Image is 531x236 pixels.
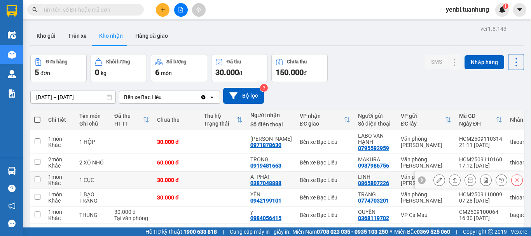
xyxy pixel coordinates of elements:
[304,70,307,76] span: đ
[455,110,506,130] th: Toggle SortBy
[40,70,50,76] span: đơn
[157,139,196,145] div: 30.000 đ
[456,227,457,236] span: |
[358,163,389,169] div: 0987986756
[459,209,502,215] div: CM2509100064
[260,84,268,92] sup: 3
[459,136,502,142] div: HCM2509110314
[401,156,451,169] div: Văn phòng [PERSON_NAME]
[48,156,72,163] div: 2 món
[227,59,241,65] div: Đã thu
[300,121,344,127] div: ĐC giao
[8,220,16,227] span: message
[250,156,292,163] div: TRỌNG KHANG
[513,3,526,17] button: caret-down
[95,68,99,77] span: 0
[358,198,389,204] div: 0774703201
[440,5,495,14] span: yenbl.tuanhung
[459,163,502,169] div: 17:12 [DATE]
[358,121,393,127] div: Số điện thoại
[7,5,17,17] img: logo-vxr
[48,136,72,142] div: 1 món
[192,3,206,17] button: aim
[43,5,134,14] input: Tìm tên, số ĐT hoặc mã đơn
[250,180,281,186] div: 0387048888
[62,26,93,45] button: Trên xe
[300,139,350,145] div: Bến xe Bạc Liêu
[161,70,172,76] span: món
[358,191,393,198] div: TRANG
[196,7,201,12] span: aim
[401,121,445,127] div: ĐC lấy
[417,229,450,235] strong: 0369 525 060
[129,26,174,45] button: Hàng đã giao
[287,59,307,65] div: Chưa thu
[114,113,143,119] div: Đã thu
[358,215,389,221] div: 0368119702
[145,227,217,236] span: Hỗ trợ kỹ thuật:
[300,159,350,166] div: Bến xe Bạc Liêu
[157,159,196,166] div: 60.000 đ
[204,121,236,127] div: Trạng thái
[101,70,107,76] span: kg
[401,212,451,218] div: VP Cà Mau
[8,51,16,59] img: warehouse-icon
[8,70,16,78] img: warehouse-icon
[276,68,304,77] span: 150.000
[488,229,493,234] span: copyright
[465,55,504,69] button: Nhập hàng
[91,54,147,82] button: Khối lượng0kg
[48,198,72,204] div: Khác
[8,31,16,39] img: warehouse-icon
[157,194,196,201] div: 30.000 đ
[48,191,72,198] div: 1 món
[516,6,523,13] span: caret-down
[157,117,196,123] div: Chưa thu
[157,177,196,183] div: 30.000 đ
[397,110,455,130] th: Toggle SortBy
[230,227,290,236] span: Cung cấp máy in - giấy in:
[425,55,448,69] button: SMS
[48,174,72,180] div: 1 món
[250,163,281,169] div: 0919481663
[250,174,292,180] div: A- PHÁT
[124,93,162,101] div: Bến xe Bạc Liêu
[209,94,215,100] svg: open
[250,198,281,204] div: 0942199101
[358,180,389,186] div: 0865807226
[114,215,149,221] div: Tại văn phòng
[459,198,502,204] div: 07:28 [DATE]
[8,89,16,98] img: solution-icon
[300,194,350,201] div: Bến xe Bạc Liêu
[178,7,183,12] span: file-add
[358,174,393,180] div: LINH
[480,24,507,33] div: ver 1.8.143
[223,88,264,104] button: Bộ lọc
[35,68,39,77] span: 5
[250,136,292,142] div: HOÀNG HUY
[110,110,153,130] th: Toggle SortBy
[300,177,350,183] div: Bến xe Bạc Liêu
[499,6,506,13] img: icon-new-feature
[79,159,107,166] div: 2 XÔ NHỎ
[48,209,72,215] div: 1 món
[504,3,507,9] span: 1
[292,227,388,236] span: Miền Nam
[79,212,107,218] div: THUNG
[114,121,143,127] div: HTTT
[449,174,461,186] div: Giao hàng
[250,121,292,128] div: Số điện thoại
[459,191,502,198] div: HCM2509110009
[160,7,166,12] span: plus
[271,54,328,82] button: Chưa thu150.000đ
[459,156,502,163] div: HCM2509110160
[459,215,502,221] div: 16:30 [DATE]
[48,180,72,186] div: Khác
[106,59,130,65] div: Khối lượng
[79,139,107,145] div: 1 HỘP
[390,230,392,233] span: ⚪️
[200,94,206,100] svg: Clear value
[93,26,129,45] button: Kho nhận
[250,215,281,221] div: 0984056415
